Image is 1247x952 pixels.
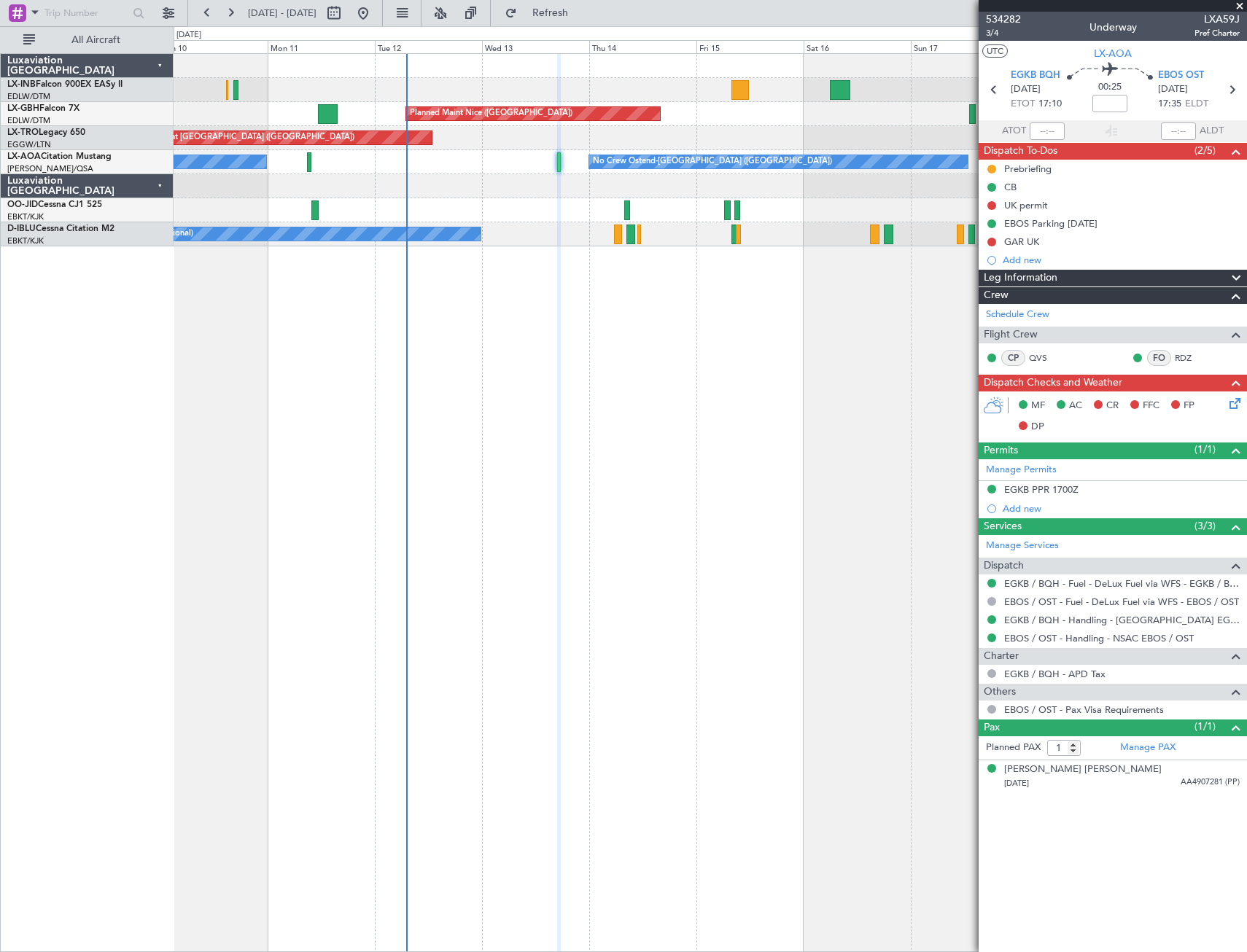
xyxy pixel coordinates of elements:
[268,40,375,53] div: Mon 11
[1089,20,1137,35] div: Underway
[1004,217,1098,230] div: EBOS Parking [DATE]
[7,200,102,209] a: OO-JIDCessna CJ1 525
[1030,122,1065,140] input: --:--
[1004,632,1194,644] a: EBOS / OST - Handling - NSAC EBOS / OST
[38,35,154,45] span: All Aircraft
[114,127,354,149] div: Unplanned Maint [GEOGRAPHIC_DATA] ([GEOGRAPHIC_DATA])
[7,152,41,161] span: LX-AOA
[7,91,50,102] a: EDLW/DTM
[7,152,112,161] a: LX-AOACitation Mustang
[1003,502,1240,515] div: Add new
[984,719,1000,736] span: Pax
[1181,776,1240,789] span: AA4907281 (PP)
[1011,69,1060,83] span: EGKB BQH
[1098,80,1122,95] span: 00:25
[984,287,1009,304] span: Crew
[1011,82,1041,97] span: [DATE]
[1158,82,1188,97] span: [DATE]
[1143,399,1159,413] span: FFC
[984,143,1057,160] span: Dispatch To-Dos
[7,235,44,246] a: EBKT/KJK
[1004,668,1106,680] a: EGKB / BQH - APD Tax
[1001,350,1025,366] div: CP
[1011,97,1035,112] span: ETOT
[984,327,1038,343] span: Flight Crew
[1194,27,1240,39] span: Pref Charter
[1004,596,1239,608] a: EBOS / OST - Fuel - DeLux Fuel via WFS - EBOS / OST
[7,211,44,222] a: EBKT/KJK
[1004,614,1240,626] a: EGKB / BQH - Handling - [GEOGRAPHIC_DATA] EGKB / [GEOGRAPHIC_DATA]
[520,8,581,18] span: Refresh
[7,115,50,126] a: EDLW/DTM
[1004,483,1079,496] div: EGKB PPR 1700Z
[1185,97,1208,112] span: ELDT
[375,40,482,53] div: Tue 12
[804,40,911,53] div: Sat 16
[986,741,1041,755] label: Planned PAX
[7,104,39,113] span: LX-GBH
[7,139,51,150] a: EGGW/LTN
[1004,199,1048,211] div: UK permit
[1184,399,1194,413] span: FP
[498,1,586,25] button: Refresh
[1194,442,1216,457] span: (1/1)
[1200,124,1224,138] span: ALDT
[160,40,267,53] div: Sun 10
[1175,351,1208,364] a: RDZ
[1004,181,1017,193] div: CB
[986,463,1057,477] a: Manage Permits
[1004,703,1164,716] a: EBOS / OST - Pax Visa Requirements
[986,12,1021,27] span: 534282
[984,518,1022,535] span: Services
[593,151,832,173] div: No Crew Ostend-[GEOGRAPHIC_DATA] ([GEOGRAPHIC_DATA])
[1038,97,1062,112] span: 17:10
[1029,351,1062,364] a: QVS
[7,80,123,89] a: LX-INBFalcon 900EX EASy II
[7,163,93,174] a: [PERSON_NAME]/QSA
[984,442,1018,459] span: Permits
[986,539,1059,553] a: Manage Services
[1158,69,1204,83] span: EBOS OST
[589,40,696,53] div: Thu 14
[7,128,39,137] span: LX-TRO
[1004,235,1039,248] div: GAR UK
[1031,399,1045,413] span: MF
[1003,254,1240,266] div: Add new
[982,44,1008,58] button: UTC
[1147,350,1171,366] div: FO
[410,103,572,125] div: Planned Maint Nice ([GEOGRAPHIC_DATA])
[1194,518,1216,534] span: (3/3)
[986,308,1049,322] a: Schedule Crew
[16,28,158,52] button: All Aircraft
[1004,163,1052,175] div: Prebriefing
[1004,762,1162,777] div: [PERSON_NAME] [PERSON_NAME]
[176,29,201,42] div: [DATE]
[7,200,38,209] span: OO-JID
[44,2,128,24] input: Trip Number
[1194,143,1216,158] span: (2/5)
[1069,399,1082,413] span: AC
[1004,778,1029,789] span: [DATE]
[1120,741,1176,755] a: Manage PAX
[1194,719,1216,734] span: (1/1)
[1002,124,1026,138] span: ATOT
[1106,399,1119,413] span: CR
[1158,97,1181,112] span: 17:35
[984,375,1122,391] span: Dispatch Checks and Weather
[7,225,36,233] span: D-IBLU
[7,104,79,113] a: LX-GBHFalcon 7X
[984,684,1016,701] span: Others
[1004,577,1240,590] a: EGKB / BQH - Fuel - DeLux Fuel via WFS - EGKB / BQH
[7,225,114,233] a: D-IBLUCessna Citation M2
[1094,46,1132,61] span: LX-AOA
[482,40,589,53] div: Wed 13
[1031,420,1044,434] span: DP
[7,80,36,89] span: LX-INB
[984,558,1024,574] span: Dispatch
[696,40,804,53] div: Fri 15
[984,648,1019,665] span: Charter
[1194,12,1240,27] span: LXA59J
[986,27,1021,39] span: 3/4
[984,270,1057,286] span: Leg Information
[248,7,316,20] span: [DATE] - [DATE]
